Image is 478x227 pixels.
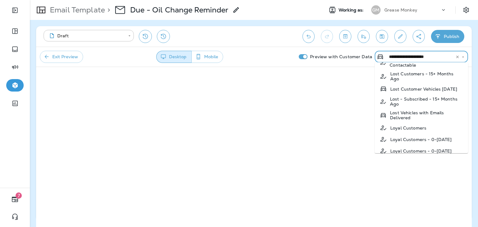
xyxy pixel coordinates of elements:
[47,5,105,15] p: Email Template
[390,110,463,120] p: Lost Vehicles with Emails Delivered
[358,30,370,43] button: Send test email
[390,71,463,81] p: Lost Customers - 15+ Months Ago
[461,4,472,16] button: Settings
[384,7,417,12] p: Grease Monkey
[339,7,365,13] span: Working as:
[371,5,381,15] div: GM
[48,33,124,39] div: Draft
[390,137,452,142] p: Loyal Customers - 0-[DATE]
[191,51,223,63] button: Mobile
[157,30,170,43] button: View Changelog
[390,125,426,130] p: Loyal Customers
[302,30,315,43] button: Undo
[390,87,457,92] p: Lost Customer Vehicles [DATE]
[40,51,83,63] button: Exit Preview
[307,52,375,62] p: Preview with Customer Data
[376,30,388,43] button: Save
[460,54,466,60] button: Close
[339,30,351,43] button: Toggle preview
[6,193,24,206] button: 7
[139,30,152,43] button: Restore from previous version
[431,30,464,43] button: Publish
[390,58,463,68] p: Lost, 18+ Months - Non-Contactable
[105,5,110,15] p: >
[454,54,461,60] button: Clear
[6,4,24,17] button: Expand Sidebar
[156,51,192,63] button: Desktop
[130,5,229,15] p: Due - Oil Change Reminder
[390,97,463,106] p: Lost - Subscribed - 15+ Months Ago
[16,192,22,199] span: 7
[413,30,425,43] button: Create a Shareable Preview Link
[394,30,406,43] button: Edit details
[390,149,452,154] p: Loyal Customers - 0-[DATE]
